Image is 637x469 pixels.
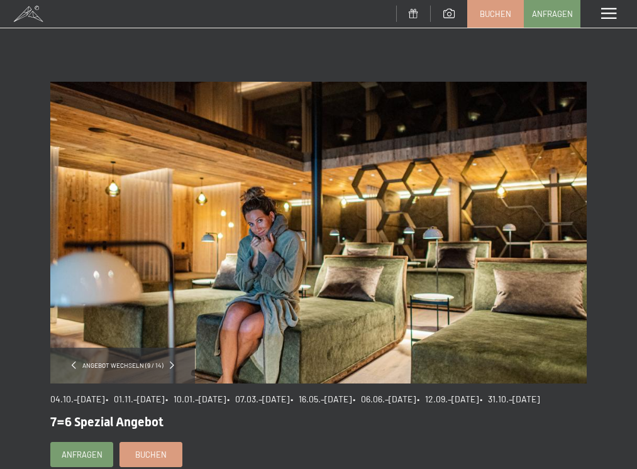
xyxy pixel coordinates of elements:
span: • 10.01.–[DATE] [165,394,226,404]
a: Buchen [468,1,523,27]
span: • 16.05.–[DATE] [291,394,352,404]
span: Anfragen [532,8,573,19]
span: • 06.06.–[DATE] [353,394,416,404]
span: • 12.09.–[DATE] [417,394,479,404]
a: Anfragen [51,443,113,466]
span: • 01.11.–[DATE] [106,394,164,404]
span: • 07.03.–[DATE] [227,394,289,404]
a: Anfragen [524,1,580,27]
span: Buchen [480,8,511,19]
img: 7=6 Spezial Angebot [50,82,587,383]
span: 7=6 Spezial Angebot [50,414,163,429]
span: Buchen [135,449,167,460]
span: Angebot wechseln (9 / 14) [76,361,170,370]
a: Buchen [120,443,182,466]
span: 04.10.–[DATE] [50,394,104,404]
span: Anfragen [62,449,102,460]
span: • 31.10.–[DATE] [480,394,540,404]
